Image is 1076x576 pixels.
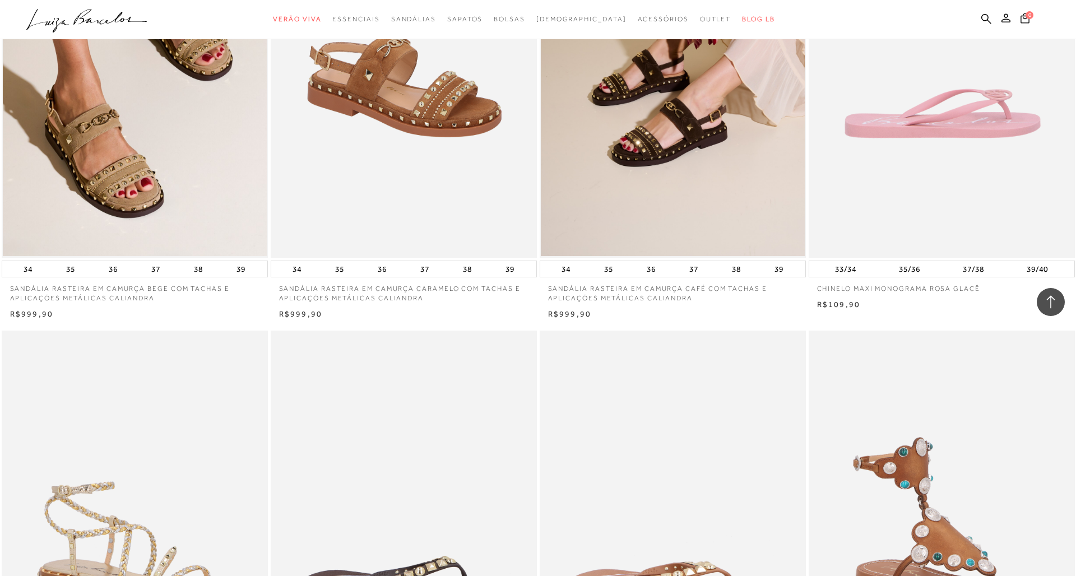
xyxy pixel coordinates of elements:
[548,309,592,318] span: R$999,90
[332,261,347,277] button: 35
[332,15,379,23] span: Essenciais
[1026,11,1033,19] span: 0
[832,261,860,277] button: 33/34
[63,261,78,277] button: 35
[817,300,861,309] span: R$109,90
[2,277,268,303] a: SANDÁLIA RASTEIRA EM CAMURÇA BEGE COM TACHAS E APLICAÇÕES METÁLICAS CALIANDRA
[273,9,321,30] a: categoryNavScreenReaderText
[638,15,689,23] span: Acessórios
[460,261,475,277] button: 38
[558,261,574,277] button: 34
[494,15,525,23] span: Bolsas
[771,261,787,277] button: 39
[417,261,433,277] button: 37
[540,277,806,303] a: SANDÁLIA RASTEIRA EM CAMURÇA CAFÉ COM TACHAS E APLICAÇÕES METÁLICAS CALIANDRA
[374,261,390,277] button: 36
[191,261,206,277] button: 38
[391,15,436,23] span: Sandálias
[742,15,774,23] span: BLOG LB
[742,9,774,30] a: BLOG LB
[536,15,627,23] span: [DEMOGRAPHIC_DATA]
[601,261,616,277] button: 35
[1023,261,1051,277] button: 39/40
[105,261,121,277] button: 36
[289,261,305,277] button: 34
[494,9,525,30] a: categoryNavScreenReaderText
[686,261,702,277] button: 37
[536,9,627,30] a: noSubCategoriesText
[502,261,518,277] button: 39
[332,9,379,30] a: categoryNavScreenReaderText
[1017,12,1033,27] button: 0
[809,277,1075,294] a: CHINELO MAXI MONOGRAMA ROSA GLACÊ
[700,15,731,23] span: Outlet
[643,261,659,277] button: 36
[700,9,731,30] a: categoryNavScreenReaderText
[638,9,689,30] a: categoryNavScreenReaderText
[896,261,924,277] button: 35/36
[148,261,164,277] button: 37
[233,261,249,277] button: 39
[729,261,744,277] button: 38
[10,309,54,318] span: R$999,90
[20,261,36,277] button: 34
[279,309,323,318] span: R$999,90
[959,261,987,277] button: 37/38
[391,9,436,30] a: categoryNavScreenReaderText
[273,15,321,23] span: Verão Viva
[271,277,537,303] a: SANDÁLIA RASTEIRA EM CAMURÇA CARAMELO COM TACHAS E APLICAÇÕES METÁLICAS CALIANDRA
[447,9,483,30] a: categoryNavScreenReaderText
[447,15,483,23] span: Sapatos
